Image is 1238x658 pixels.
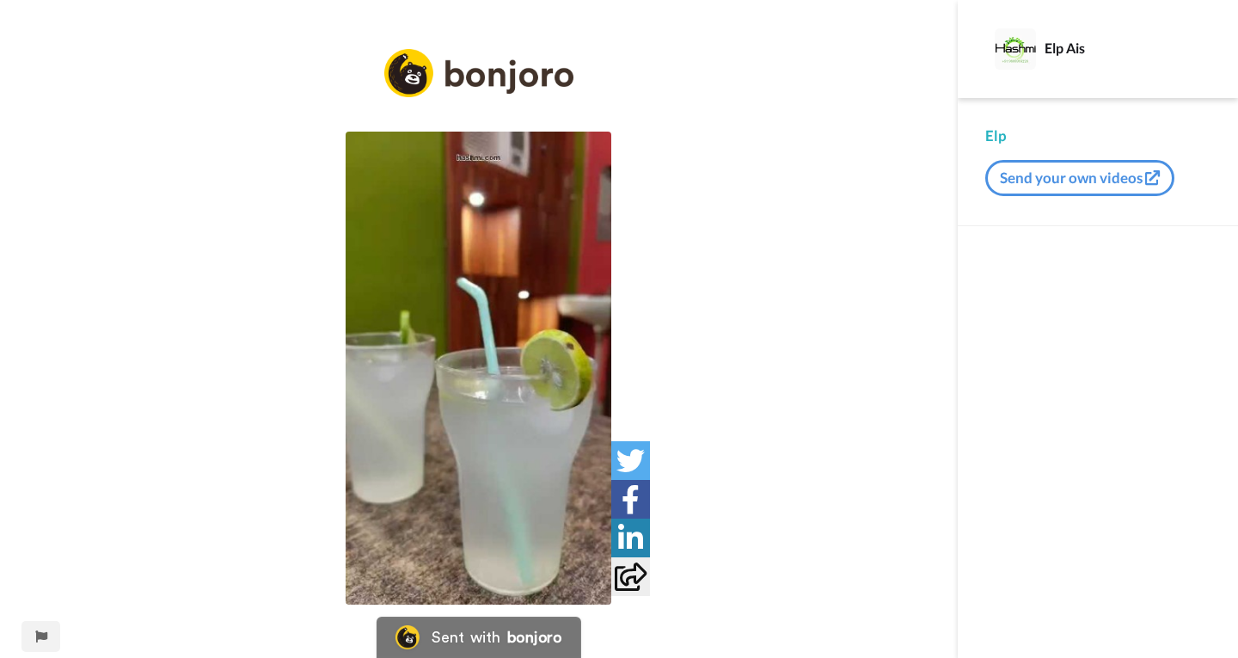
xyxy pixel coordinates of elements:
[1045,40,1210,56] div: Elp Ais
[985,160,1174,196] button: Send your own videos
[384,49,573,98] img: logo_full.png
[507,630,562,645] div: bonjoro
[395,625,420,649] img: Bonjoro Logo
[432,630,500,645] div: Sent with
[377,617,581,658] a: Bonjoro LogoSent withbonjoro
[995,28,1036,70] img: Profile Image
[346,132,611,605] img: 4ff69512-dbc3-4d9f-b25c-37b1c333a9e6_thumbnail_source_1709883012.jpg
[985,126,1210,146] div: Elp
